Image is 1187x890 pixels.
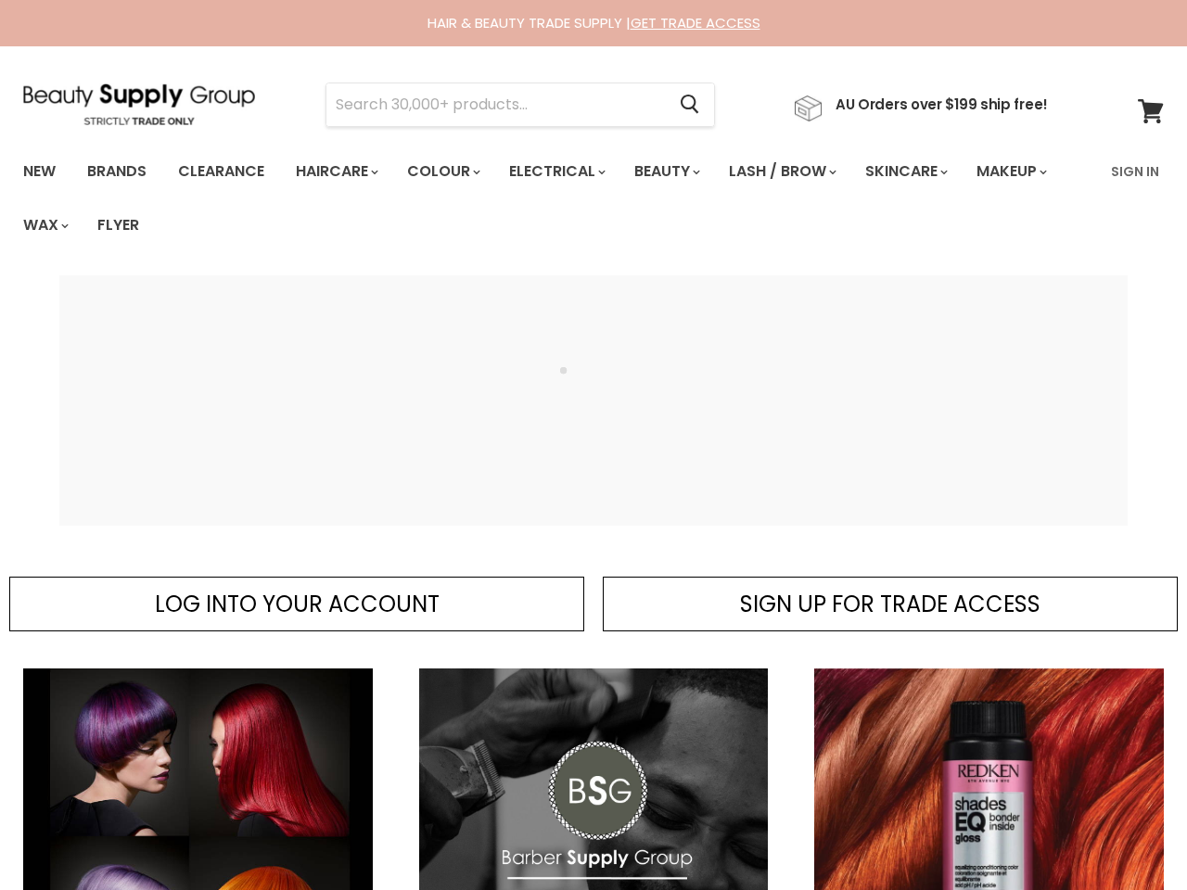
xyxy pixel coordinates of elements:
[851,152,959,191] a: Skincare
[620,152,711,191] a: Beauty
[1100,152,1170,191] a: Sign In
[963,152,1058,191] a: Makeup
[740,589,1040,619] span: SIGN UP FOR TRADE ACCESS
[393,152,491,191] a: Colour
[83,206,153,245] a: Flyer
[9,577,584,632] a: LOG INTO YOUR ACCOUNT
[603,577,1178,632] a: SIGN UP FOR TRADE ACCESS
[9,152,70,191] a: New
[325,83,715,127] form: Product
[326,83,665,126] input: Search
[631,13,760,32] a: GET TRADE ACCESS
[164,152,278,191] a: Clearance
[9,145,1100,252] ul: Main menu
[715,152,848,191] a: Lash / Brow
[73,152,160,191] a: Brands
[665,83,714,126] button: Search
[495,152,617,191] a: Electrical
[9,206,80,245] a: Wax
[155,589,440,619] span: LOG INTO YOUR ACCOUNT
[282,152,389,191] a: Haircare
